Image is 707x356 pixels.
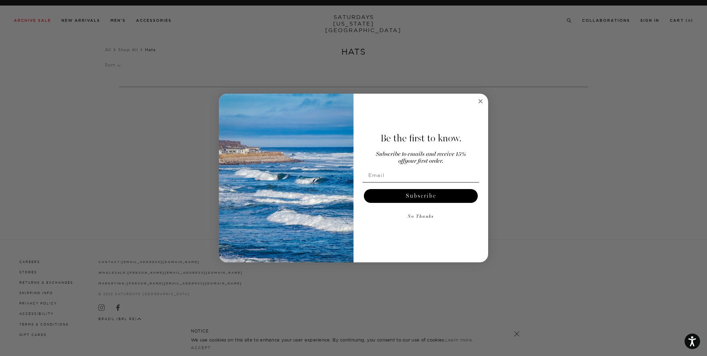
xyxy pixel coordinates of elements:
span: Be the first to know. [380,132,462,144]
span: off [398,158,405,164]
img: 125c788d-000d-4f3e-b05a-1b92b2a23ec9.jpeg [219,94,353,262]
span: your first order. [405,158,443,164]
span: Subscribe to emails and receive 15% [376,151,466,157]
button: Subscribe [364,189,478,203]
button: No Thanks [362,210,479,224]
input: Email [362,168,479,182]
button: Close dialog [476,97,485,105]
